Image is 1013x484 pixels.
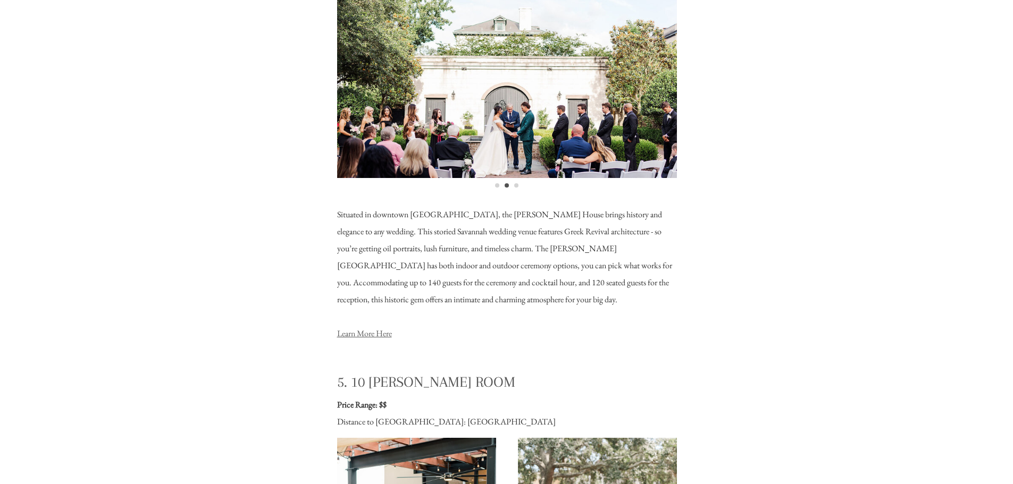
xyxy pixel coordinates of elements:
a: Learn More Here [337,328,392,339]
h3: 5. 10 [PERSON_NAME] Room [337,372,677,393]
li: Page dot 1 [495,183,499,188]
li: Page dot 3 [514,183,518,188]
p: Situated in downtown [GEOGRAPHIC_DATA], the [PERSON_NAME] House brings history and elegance to an... [337,206,677,375]
li: Page dot 2 [505,183,509,188]
p: Distance to [GEOGRAPHIC_DATA]: [GEOGRAPHIC_DATA] [337,396,677,427]
b: Price Range: $$ [337,399,387,410]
